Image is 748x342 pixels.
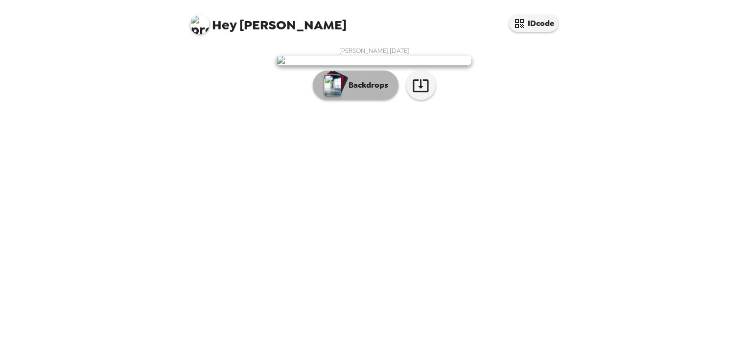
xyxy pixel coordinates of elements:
[276,55,472,66] img: user
[190,15,210,34] img: profile pic
[339,47,409,55] span: [PERSON_NAME] , [DATE]
[509,15,558,32] button: IDcode
[190,10,347,32] span: [PERSON_NAME]
[313,71,398,100] button: Backdrops
[212,16,236,34] span: Hey
[344,79,388,91] p: Backdrops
